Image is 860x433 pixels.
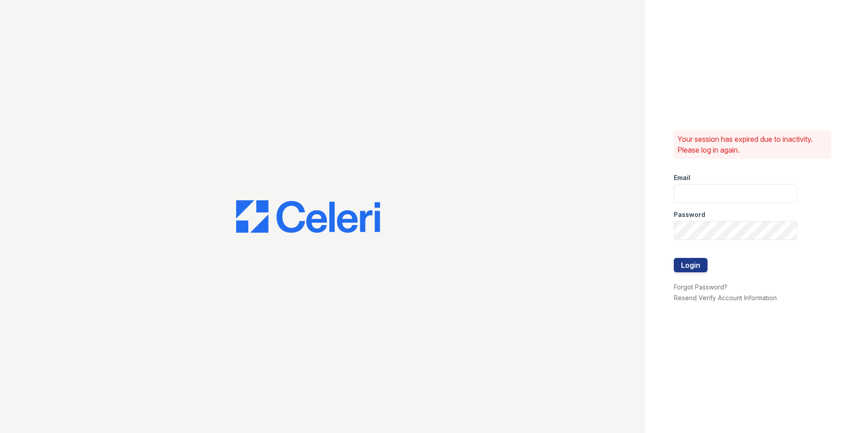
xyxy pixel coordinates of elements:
[674,283,727,291] a: Forgot Password?
[677,134,828,155] p: Your session has expired due to inactivity. Please log in again.
[674,258,708,272] button: Login
[674,210,705,219] label: Password
[236,200,380,233] img: CE_Logo_Blue-a8612792a0a2168367f1c8372b55b34899dd931a85d93a1a3d3e32e68fde9ad4.png
[674,294,777,302] a: Resend Verify Account Information
[674,173,690,182] label: Email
